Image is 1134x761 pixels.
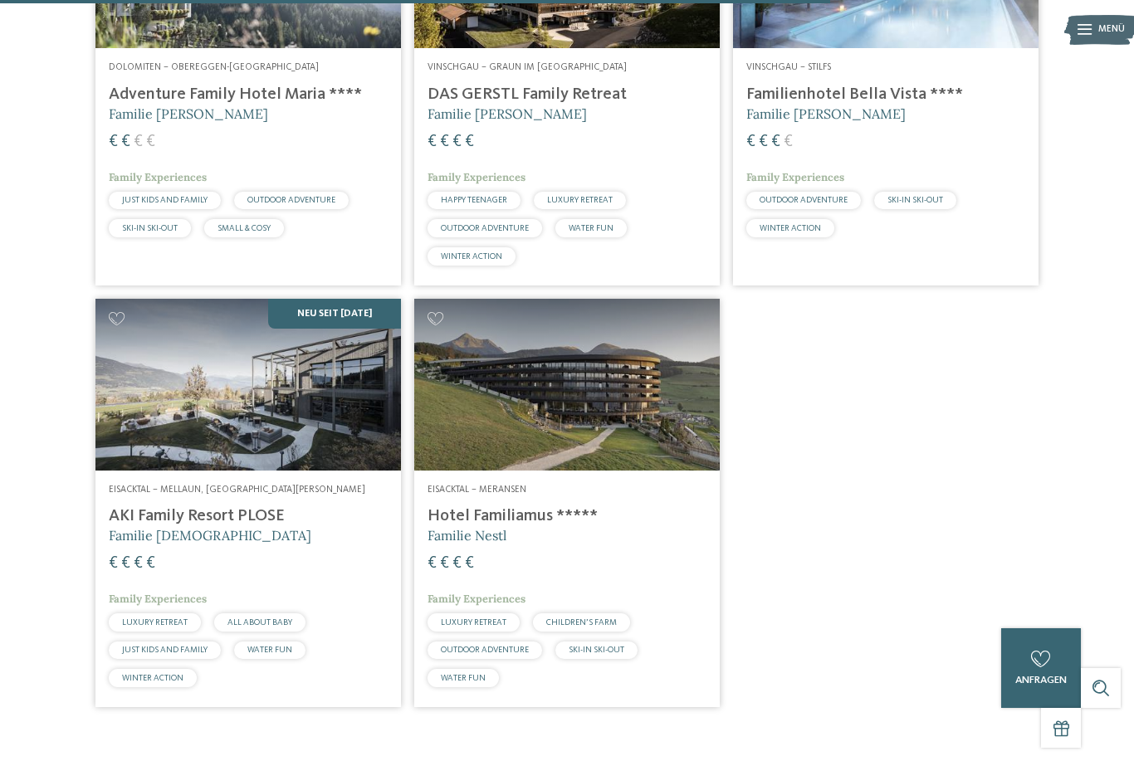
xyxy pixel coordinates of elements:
span: SMALL & COSY [218,224,271,232]
span: WATER FUN [569,224,613,232]
span: SKI-IN SKI-OUT [122,224,178,232]
span: SKI-IN SKI-OUT [887,196,943,204]
span: € [440,555,449,572]
span: JUST KIDS AND FAMILY [122,646,208,654]
span: Vinschgau – Graun im [GEOGRAPHIC_DATA] [428,62,627,72]
span: HAPPY TEENAGER [441,196,507,204]
span: € [784,134,793,150]
span: € [746,134,755,150]
h4: Familienhotel Bella Vista **** [746,85,1025,105]
span: Family Experiences [109,170,207,184]
h4: AKI Family Resort PLOSE [109,506,388,526]
span: ALL ABOUT BABY [227,618,292,627]
span: € [121,555,130,572]
span: Vinschgau – Stilfs [746,62,831,72]
span: € [759,134,768,150]
span: WINTER ACTION [441,252,502,261]
span: JUST KIDS AND FAMILY [122,196,208,204]
span: Familie [PERSON_NAME] [109,105,268,122]
span: WINTER ACTION [760,224,821,232]
span: WATER FUN [247,646,292,654]
span: Familie Nestl [428,527,506,544]
a: anfragen [1001,628,1081,708]
span: € [146,134,155,150]
span: € [109,134,118,150]
span: Dolomiten – Obereggen-[GEOGRAPHIC_DATA] [109,62,319,72]
img: Familienhotels gesucht? Hier findet ihr die besten! [414,299,720,471]
h4: Adventure Family Hotel Maria **** [109,85,388,105]
span: Eisacktal – Mellaun, [GEOGRAPHIC_DATA][PERSON_NAME] [109,485,365,495]
span: € [428,555,437,572]
span: € [134,555,143,572]
span: WINTER ACTION [122,674,183,682]
a: Familienhotels gesucht? Hier findet ihr die besten! NEU seit [DATE] Eisacktal – Mellaun, [GEOGRAP... [95,299,401,707]
span: Family Experiences [428,170,525,184]
span: € [146,555,155,572]
span: Family Experiences [746,170,844,184]
span: Familie [PERSON_NAME] [746,105,906,122]
span: LUXURY RETREAT [441,618,506,627]
span: SKI-IN SKI-OUT [569,646,624,654]
span: CHILDREN’S FARM [546,618,617,627]
span: anfragen [1015,675,1067,685]
h4: DAS GERSTL Family Retreat [428,85,706,105]
span: € [109,555,118,572]
span: € [121,134,130,150]
img: Familienhotels gesucht? Hier findet ihr die besten! [95,299,401,471]
span: Family Experiences [428,592,525,606]
span: Familie [PERSON_NAME] [428,105,587,122]
span: € [465,134,474,150]
span: € [452,555,462,572]
span: OUTDOOR ADVENTURE [441,224,529,232]
span: OUTDOOR ADVENTURE [441,646,529,654]
span: LUXURY RETREAT [122,618,188,627]
span: € [465,555,474,572]
span: Family Experiences [109,592,207,606]
span: OUTDOOR ADVENTURE [760,196,848,204]
span: € [440,134,449,150]
span: Familie [DEMOGRAPHIC_DATA] [109,527,311,544]
a: Familienhotels gesucht? Hier findet ihr die besten! Eisacktal – Meransen Hotel Familiamus ***** F... [414,299,720,707]
span: LUXURY RETREAT [547,196,613,204]
span: € [428,134,437,150]
span: OUTDOOR ADVENTURE [247,196,335,204]
span: WATER FUN [441,674,486,682]
span: € [134,134,143,150]
span: € [771,134,780,150]
span: € [452,134,462,150]
span: Eisacktal – Meransen [428,485,526,495]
